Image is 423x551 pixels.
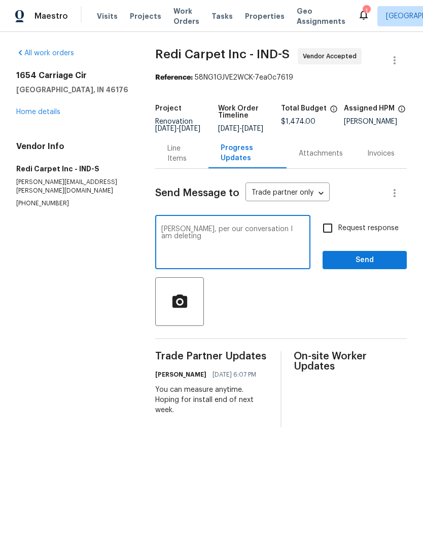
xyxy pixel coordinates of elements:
span: Send [331,254,399,267]
span: Trade Partner Updates [155,351,268,361]
span: Tasks [211,13,233,20]
span: [DATE] [179,125,200,132]
div: Trade partner only [245,185,330,202]
span: On-site Worker Updates [294,351,407,372]
h5: [GEOGRAPHIC_DATA], IN 46176 [16,85,131,95]
a: Home details [16,108,60,116]
div: 58NG1GJVE2WCK-7ea0c7619 [155,72,407,83]
textarea: [PERSON_NAME], per our conversation I am deleting [161,226,304,261]
span: - [218,125,263,132]
span: $1,474.00 [281,118,315,125]
div: Progress Updates [221,143,274,163]
div: Line Items [167,143,196,164]
h5: Redi Carpet Inc - IND-S [16,164,131,174]
span: Visits [97,11,118,21]
div: Attachments [299,149,343,159]
div: You can measure anytime. Hoping for install end of next week. [155,385,268,415]
h5: Project [155,105,182,112]
span: Vendor Accepted [303,51,361,61]
span: [DATE] [218,125,239,132]
a: All work orders [16,50,74,57]
span: [DATE] 6:07 PM [213,370,256,380]
button: Send [323,251,407,270]
h2: 1654 Carriage Cir [16,70,131,81]
span: The total cost of line items that have been proposed by Opendoor. This sum includes line items th... [330,105,338,118]
h5: Assigned HPM [344,105,395,112]
span: Geo Assignments [297,6,345,26]
p: [PHONE_NUMBER] [16,199,131,208]
span: [DATE] [242,125,263,132]
span: Work Orders [173,6,199,26]
span: Redi Carpet Inc - IND-S [155,48,290,60]
span: Properties [245,11,285,21]
span: Projects [130,11,161,21]
span: Renovation [155,118,200,132]
span: - [155,125,200,132]
h4: Vendor Info [16,141,131,152]
div: [PERSON_NAME] [344,118,407,125]
div: Invoices [367,149,395,159]
span: [DATE] [155,125,177,132]
span: Request response [338,223,399,234]
span: Maestro [34,11,68,21]
span: The hpm assigned to this work order. [398,105,406,118]
h6: [PERSON_NAME] [155,370,206,380]
b: Reference: [155,74,193,81]
span: Send Message to [155,188,239,198]
h5: Total Budget [281,105,327,112]
div: 1 [363,6,370,16]
h5: Work Order Timeline [218,105,281,119]
p: [PERSON_NAME][EMAIL_ADDRESS][PERSON_NAME][DOMAIN_NAME] [16,178,131,195]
